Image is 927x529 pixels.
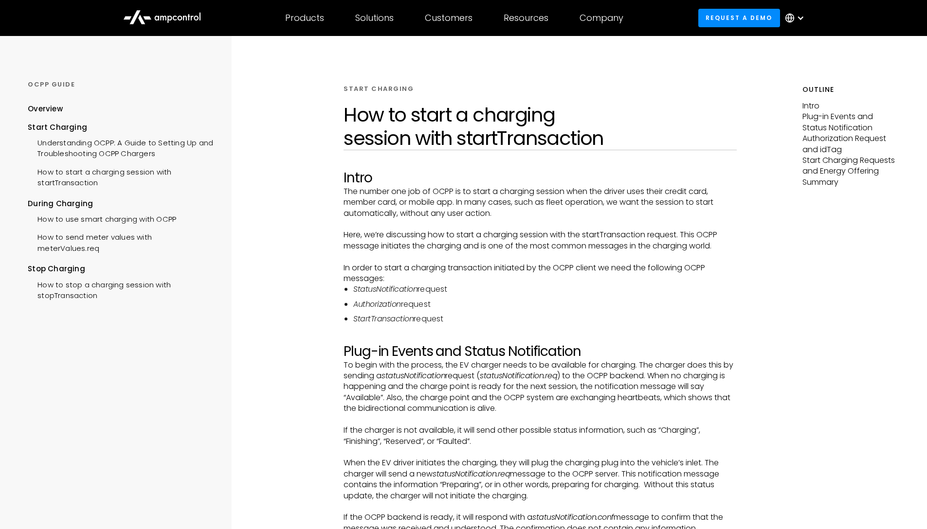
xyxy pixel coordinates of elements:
[28,209,176,227] a: How to use smart charging with OCPP
[802,101,899,111] p: Intro
[28,275,213,304] a: How to stop a charging session with stopTransaction
[504,13,548,23] div: Resources
[433,468,510,479] em: statusNotification.req
[425,13,473,23] div: Customers
[580,13,623,23] div: Company
[344,103,737,150] h1: How to start a charging session with startTransaction
[355,13,394,23] div: Solutions
[353,299,737,310] li: request
[344,219,737,229] p: ‍
[28,198,213,209] div: During Charging
[28,80,213,89] div: OCPP GUIDE
[28,133,213,162] a: Understanding OCPP: A Guide to Setting Up and Troubleshooting OCPP Chargers
[28,104,63,114] div: Overview
[698,9,780,27] a: Request a demo
[802,133,899,155] p: Authorization Request and idTag
[382,370,445,381] em: statusNotification
[344,251,737,262] p: ‍
[353,284,737,295] li: request
[28,122,213,133] div: Start Charging
[802,155,899,177] p: Start Charging Requests and Energy Offering
[344,360,737,414] p: To begin with the process, the EV charger needs to be available for charging. The charger does th...
[28,264,213,274] div: Stop Charging
[532,511,614,523] em: statusNotification.conf
[344,501,737,512] p: ‍
[344,447,737,458] p: ‍
[480,370,557,381] em: statusNotification.req
[344,85,414,93] div: START CHARGING
[285,13,324,23] div: Products
[344,229,737,251] p: Here, we’re discussing how to start a charging session with the startTransaction request. This OC...
[353,299,401,310] em: Authorization
[344,458,737,501] p: When the EV driver initiates the charging, they will plug the charging plug into the vehicle’s in...
[344,333,737,343] p: ‍
[344,425,737,447] p: If the charger is not available, it will send other possible status information, such as “Chargin...
[28,227,213,256] a: How to send meter values with meterValues.req
[344,263,737,284] p: In order to start a charging transaction initiated by the OCPP client we need the following OCPP ...
[802,111,899,133] p: Plug-in Events and Status Notification
[802,85,899,95] h5: Outline
[28,162,213,191] a: How to start a charging session with startTransaction
[344,343,737,360] h2: Plug-in Events and Status Notification
[353,313,414,324] em: StartTransaction
[344,414,737,425] p: ‍
[353,283,418,295] em: StatusNotification
[802,177,899,188] p: Summary
[353,314,737,324] li: request
[344,186,737,219] p: The number one job of OCPP is to start a charging session when the driver uses their credit card,...
[28,104,63,122] a: Overview
[344,170,737,186] h2: Intro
